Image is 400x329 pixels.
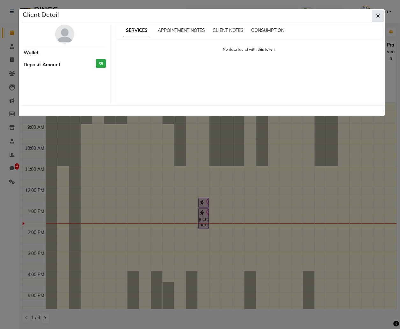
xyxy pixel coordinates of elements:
span: CLIENT NOTES [213,27,244,33]
span: Deposit Amount [24,61,61,69]
span: Wallet [24,49,39,56]
h5: Client Detail [23,10,59,19]
span: SERVICES [123,25,150,36]
span: CONSUMPTION [251,27,284,33]
span: APPOINTMENT NOTES [158,27,205,33]
img: avatar [55,25,74,44]
p: No data found with this token. [122,47,377,52]
h3: ₹0 [96,59,106,68]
